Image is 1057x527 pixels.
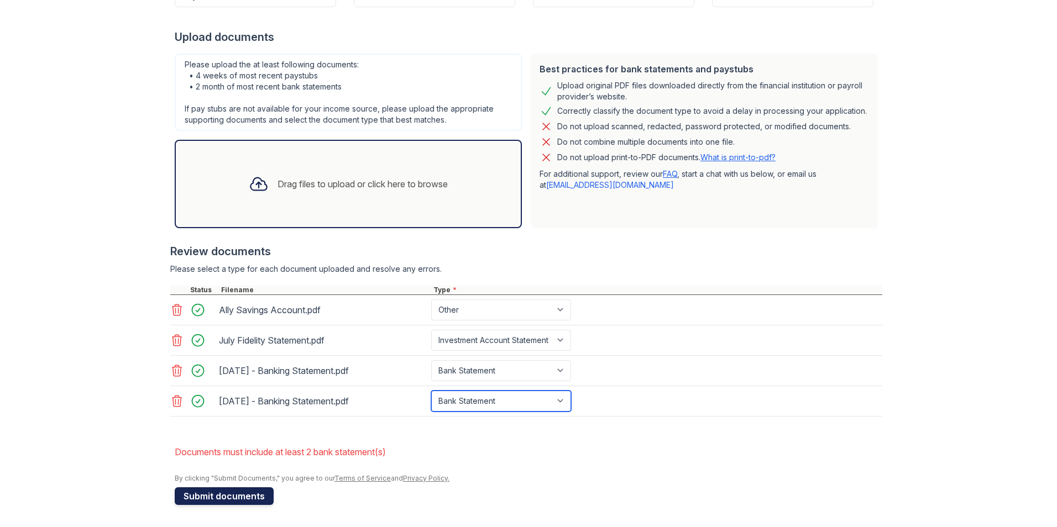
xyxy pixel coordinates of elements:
[175,474,882,483] div: By clicking "Submit Documents," you agree to our and
[278,177,448,191] div: Drag files to upload or click here to browse
[334,474,391,482] a: Terms of Service
[170,244,882,259] div: Review documents
[219,362,427,380] div: [DATE] - Banking Statement.pdf
[431,286,882,294] div: Type
[175,487,274,505] button: Submit documents
[540,62,869,76] div: Best practices for bank statements and paystubs
[540,168,869,191] p: For additional support, review our , start a chat with us below, or email us at
[219,301,427,319] div: Ally Savings Account.pdf
[700,152,776,162] a: What is print-to-pdf?
[188,286,219,294] div: Status
[219,286,431,294] div: Filename
[175,54,522,131] div: Please upload the at least following documents: • 4 weeks of most recent paystubs • 2 month of mo...
[557,80,869,102] div: Upload original PDF files downloaded directly from the financial institution or payroll provider’...
[557,152,776,163] p: Do not upload print-to-PDF documents.
[557,135,735,149] div: Do not combine multiple documents into one file.
[219,392,427,410] div: [DATE] - Banking Statement.pdf
[170,263,882,275] div: Please select a type for each document uploaded and resolve any errors.
[175,441,882,463] li: Documents must include at least 2 bank statement(s)
[557,104,867,118] div: Correctly classify the document type to avoid a delay in processing your application.
[403,474,449,482] a: Privacy Policy.
[557,120,851,133] div: Do not upload scanned, redacted, password protected, or modified documents.
[546,180,674,189] a: [EMAIL_ADDRESS][DOMAIN_NAME]
[663,169,677,178] a: FAQ
[175,29,882,45] div: Upload documents
[219,331,427,349] div: July Fidelity Statement.pdf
